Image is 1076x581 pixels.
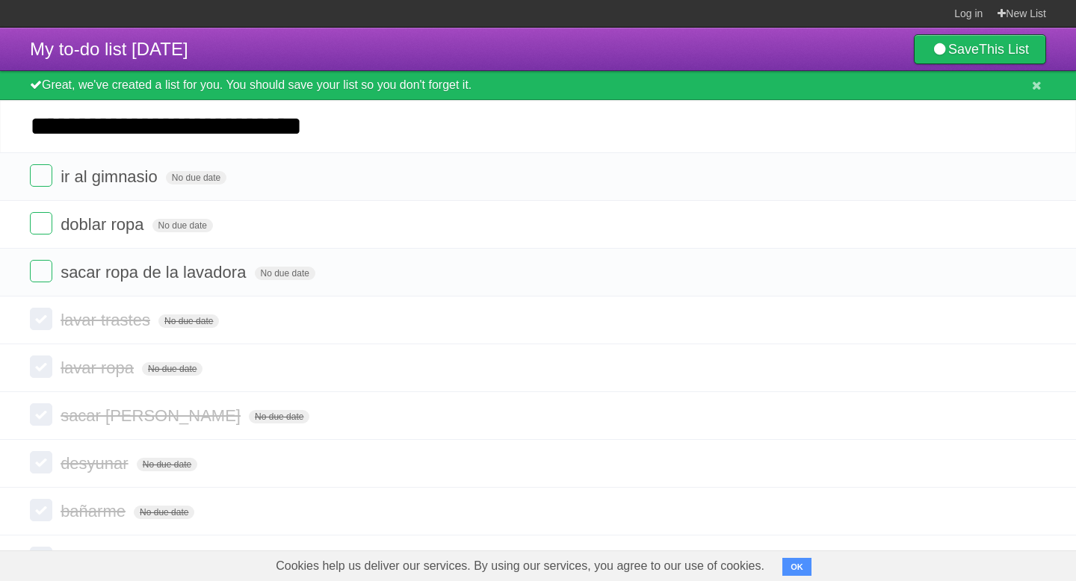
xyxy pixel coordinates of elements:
[61,454,132,473] span: desyunar
[158,314,219,328] span: No due date
[979,42,1029,57] b: This List
[30,39,188,59] span: My to-do list [DATE]
[166,171,226,184] span: No due date
[249,410,309,423] span: No due date
[61,502,129,521] span: bañarme
[30,547,52,569] label: Done
[61,263,250,282] span: sacar ropa de la lavadora
[61,550,126,568] span: vestirme
[61,406,244,425] span: sacar [PERSON_NAME]
[61,167,161,186] span: ir al gimnasio
[30,499,52,521] label: Done
[152,219,213,232] span: No due date
[61,311,154,329] span: lavar trastes
[30,355,52,378] label: Done
[30,164,52,187] label: Done
[30,308,52,330] label: Done
[142,362,202,376] span: No due date
[61,358,137,377] span: lavar ropa
[30,403,52,426] label: Done
[30,260,52,282] label: Done
[30,451,52,473] label: Done
[30,212,52,234] label: Done
[134,506,194,519] span: No due date
[61,215,147,234] span: doblar ropa
[782,558,811,576] button: OK
[261,551,779,581] span: Cookies help us deliver our services. By using our services, you agree to our use of cookies.
[137,458,197,471] span: No due date
[914,34,1046,64] a: SaveThis List
[255,267,315,280] span: No due date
